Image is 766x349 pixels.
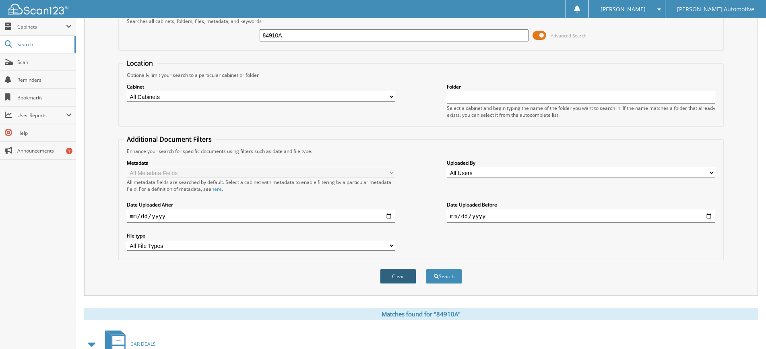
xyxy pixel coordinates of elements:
legend: Additional Document Filters [123,135,216,144]
label: Uploaded By [447,159,715,166]
span: Reminders [17,76,72,83]
div: Matches found for "84910A" [84,308,758,320]
span: Announcements [17,147,72,154]
div: All metadata fields are searched by default. Select a cabinet with metadata to enable filtering b... [127,179,395,192]
label: Date Uploaded After [127,201,395,208]
button: Clear [380,269,416,284]
label: File type [127,232,395,239]
button: Search [426,269,462,284]
span: [PERSON_NAME] [601,7,646,12]
span: Search [17,41,70,48]
span: Cabinets [17,23,66,30]
label: Cabinet [127,83,395,90]
iframe: Chat Widget [726,310,766,349]
div: Optionally limit your search to a particular cabinet or folder [123,72,720,78]
input: start [127,210,395,223]
span: Bookmarks [17,94,72,101]
span: User Reports [17,112,66,119]
span: Help [17,130,72,136]
div: Select a cabinet and begin typing the name of the folder you want to search in. If the name match... [447,105,715,118]
div: Enhance your search for specific documents using filters such as date and file type. [123,148,720,155]
legend: Location [123,59,157,68]
img: scan123-logo-white.svg [8,4,68,14]
a: here [211,186,222,192]
label: Metadata [127,159,395,166]
span: Scan [17,59,72,66]
label: Date Uploaded Before [447,201,715,208]
span: Advanced Search [551,33,586,39]
div: 1 [66,148,72,154]
div: Searches all cabinets, folders, files, metadata, and keywords [123,18,720,25]
span: CAR DEALS [130,341,156,347]
label: Folder [447,83,715,90]
input: end [447,210,715,223]
span: [PERSON_NAME] Automotive [677,7,754,12]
